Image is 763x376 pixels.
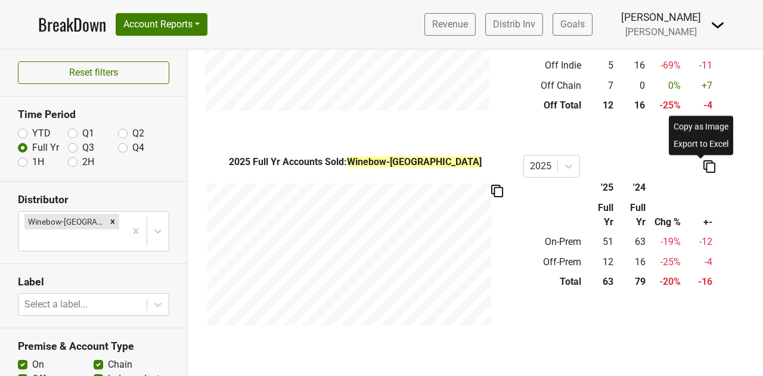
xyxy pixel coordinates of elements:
span: 2025 [229,156,253,167]
label: 1H [32,155,44,169]
label: Chain [108,358,132,372]
th: Full Yr [584,198,616,232]
div: Remove Winebow-FL [106,214,119,229]
td: 0 [616,76,649,96]
td: Off-Prem [523,252,584,272]
span: [PERSON_NAME] [625,26,697,38]
h3: Label [18,276,169,288]
td: 63 [584,272,616,292]
td: 5 [584,55,616,76]
td: On-Prem [523,232,584,252]
td: -19 % [649,232,684,252]
img: Copy to clipboard [491,185,503,197]
th: '24 [616,178,649,198]
h3: Premise & Account Type [18,340,169,353]
a: Distrib Inv [485,13,543,36]
div: [PERSON_NAME] [621,10,701,25]
button: Reset filters [18,61,169,84]
th: Chg % [649,198,684,232]
td: 0 % [648,76,684,96]
label: On [32,358,44,372]
td: 16 [616,96,649,116]
td: 79 [616,272,649,292]
label: Q1 [82,126,94,141]
a: Goals [553,13,593,36]
td: -4 [684,96,715,116]
td: -4 [683,252,715,272]
td: Off Total [523,96,584,116]
div: Export to Excel [671,135,731,153]
td: Off Indie [523,55,584,76]
td: 12 [584,252,616,272]
label: YTD [32,126,51,141]
td: -11 [684,55,715,76]
label: Full Yr [32,141,59,155]
td: 16 [616,55,649,76]
label: Q3 [82,141,94,155]
label: Q4 [132,141,144,155]
img: Dropdown Menu [711,18,725,32]
img: Copy to clipboard [703,160,715,173]
a: BreakDown [38,12,106,37]
td: Total [523,272,584,292]
td: 63 [616,232,649,252]
th: Full Yr [616,198,649,232]
th: +- [683,198,715,232]
div: Winebow-[GEOGRAPHIC_DATA] [24,214,106,229]
h3: Distributor [18,194,169,206]
label: Q2 [132,126,144,141]
td: -16 [683,272,715,292]
td: 7 [584,76,616,96]
td: 16 [616,252,649,272]
a: Revenue [424,13,476,36]
td: -25 % [649,252,684,272]
td: -12 [683,232,715,252]
th: '25 [584,178,616,198]
td: 12 [584,96,616,116]
span: Winebow-[GEOGRAPHIC_DATA] [347,156,482,167]
td: -20 % [649,272,684,292]
button: Account Reports [116,13,207,36]
td: -69 % [648,55,684,76]
td: +7 [684,76,715,96]
div: Full Yr Accounts Sold : [197,155,514,169]
h3: Time Period [18,108,169,121]
label: 2H [82,155,94,169]
td: 51 [584,232,616,252]
div: Copy as Image [671,118,731,135]
td: Off Chain [523,76,584,96]
td: -25 % [648,96,684,116]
